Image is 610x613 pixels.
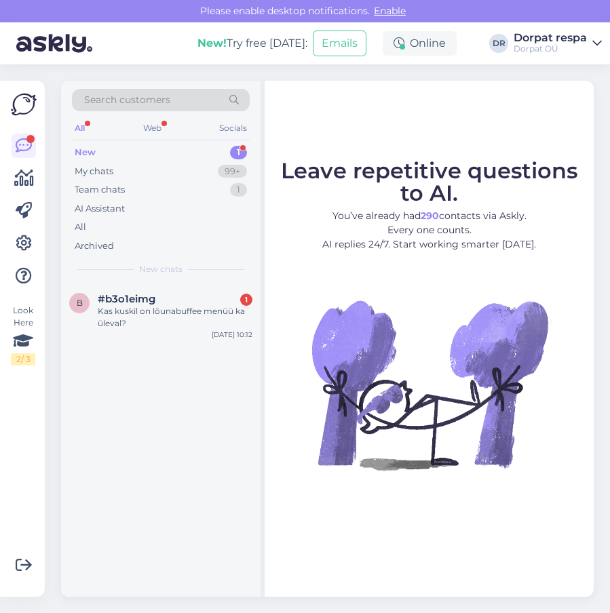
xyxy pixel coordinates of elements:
[75,202,125,216] div: AI Assistant
[421,210,439,222] b: 290
[307,262,552,507] img: No Chat active
[514,33,587,43] div: Dorpat respa
[197,35,307,52] div: Try free [DATE]:
[281,157,577,206] span: Leave repetitive questions to AI.
[139,263,183,275] span: New chats
[240,294,252,306] div: 1
[383,31,457,56] div: Online
[197,37,227,50] b: New!
[140,119,164,137] div: Web
[98,305,252,330] div: Kas kuskil on lõunabuffee menüü ka üleval?
[75,183,125,197] div: Team chats
[11,92,37,117] img: Askly Logo
[514,33,602,54] a: Dorpat respaDorpat OÜ
[230,183,247,197] div: 1
[75,220,86,234] div: All
[370,5,410,17] span: Enable
[277,209,582,252] p: You’ve already had contacts via Askly. Every one counts. AI replies 24/7. Start working smarter [...
[98,293,155,305] span: #b3o1eimg
[77,298,83,308] span: b
[84,93,170,107] span: Search customers
[75,165,113,178] div: My chats
[514,43,587,54] div: Dorpat OÜ
[75,239,114,253] div: Archived
[218,165,247,178] div: 99+
[313,31,366,56] button: Emails
[489,34,508,53] div: DR
[11,353,35,365] div: 2 / 3
[212,330,252,340] div: [DATE] 10:12
[230,146,247,159] div: 1
[216,119,250,137] div: Socials
[72,119,88,137] div: All
[75,146,96,159] div: New
[11,304,35,365] div: Look Here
